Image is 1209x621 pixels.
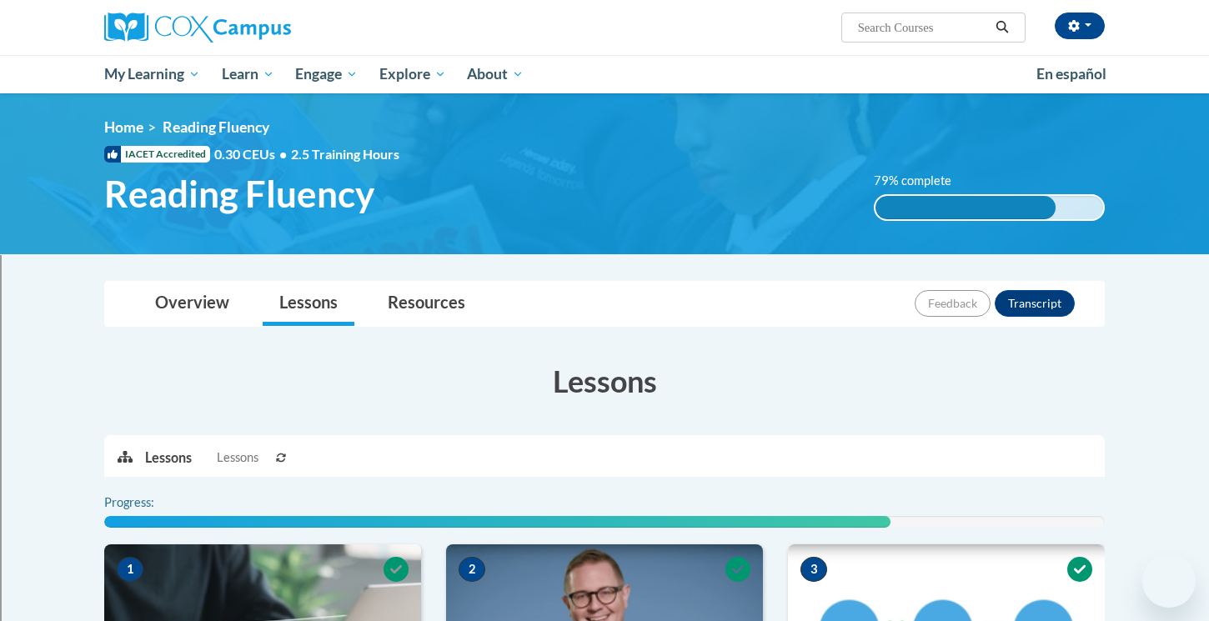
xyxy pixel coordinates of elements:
[214,145,291,163] span: 0.30 CEUs
[457,55,535,93] a: About
[279,146,287,162] span: •
[284,55,369,93] a: Engage
[104,13,421,43] a: Cox Campus
[369,55,457,93] a: Explore
[104,64,200,84] span: My Learning
[211,55,285,93] a: Learn
[104,13,291,43] img: Cox Campus
[222,64,274,84] span: Learn
[875,196,1056,219] div: 79% complete
[379,64,446,84] span: Explore
[467,64,524,84] span: About
[990,18,1015,38] button: Search
[874,172,970,190] label: 79% complete
[79,55,1130,93] div: Main menu
[93,55,211,93] a: My Learning
[163,118,269,136] span: Reading Fluency
[295,64,358,84] span: Engage
[104,172,374,216] span: Reading Fluency
[104,146,210,163] span: IACET Accredited
[1142,554,1196,608] iframe: Button to launch messaging window
[104,118,143,136] a: Home
[1055,13,1105,39] button: Account Settings
[1036,65,1106,83] span: En español
[1026,57,1117,92] a: En español
[291,146,399,162] span: 2.5 Training Hours
[856,18,990,38] input: Search Courses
